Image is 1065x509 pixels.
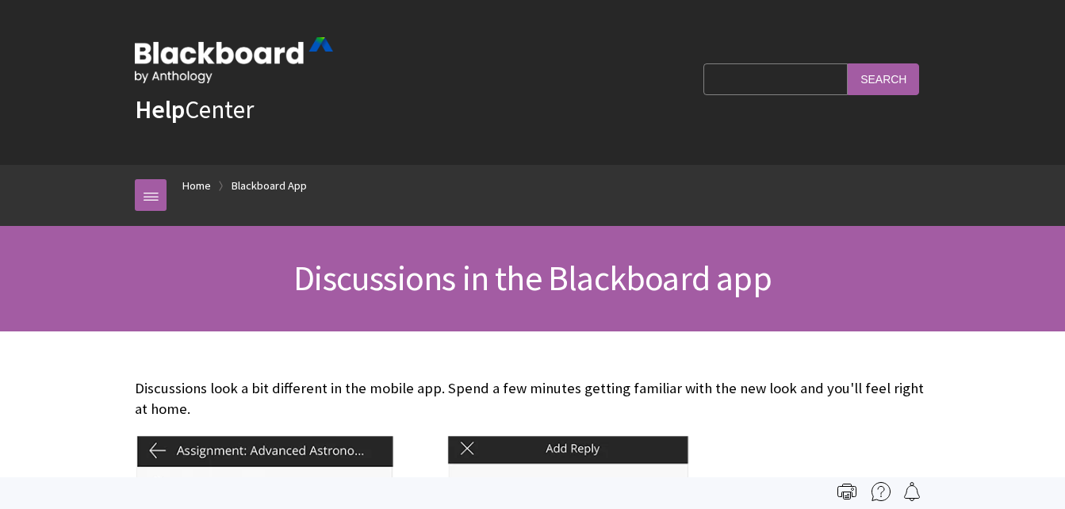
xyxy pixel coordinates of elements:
[848,63,919,94] input: Search
[135,94,254,125] a: HelpCenter
[135,37,333,83] img: Blackboard by Anthology
[232,176,307,196] a: Blackboard App
[837,482,856,501] img: Print
[135,378,930,419] p: Discussions look a bit different in the mobile app. Spend a few minutes getting familiar with the...
[135,94,185,125] strong: Help
[293,256,772,300] span: Discussions in the Blackboard app
[182,176,211,196] a: Home
[872,482,891,501] img: More help
[902,482,921,501] img: Follow this page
